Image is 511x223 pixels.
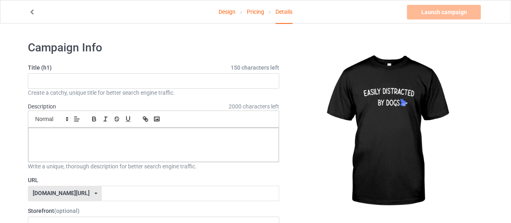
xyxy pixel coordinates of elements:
span: 2000 characters left [229,102,279,110]
div: Write a unique, thorough description for better search engine traffic. [28,162,279,170]
span: (optional) [54,208,80,214]
label: Description [28,103,56,110]
label: URL [28,176,279,184]
div: Create a catchy, unique title for better search engine traffic. [28,89,279,97]
h1: Campaign Info [28,40,279,55]
div: Details [275,0,292,24]
a: Design [219,0,236,23]
label: Title (h1) [28,64,279,72]
label: Storefront [28,207,279,215]
div: [DOMAIN_NAME][URL] [33,190,90,196]
span: 150 characters left [231,64,279,72]
a: Pricing [247,0,264,23]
